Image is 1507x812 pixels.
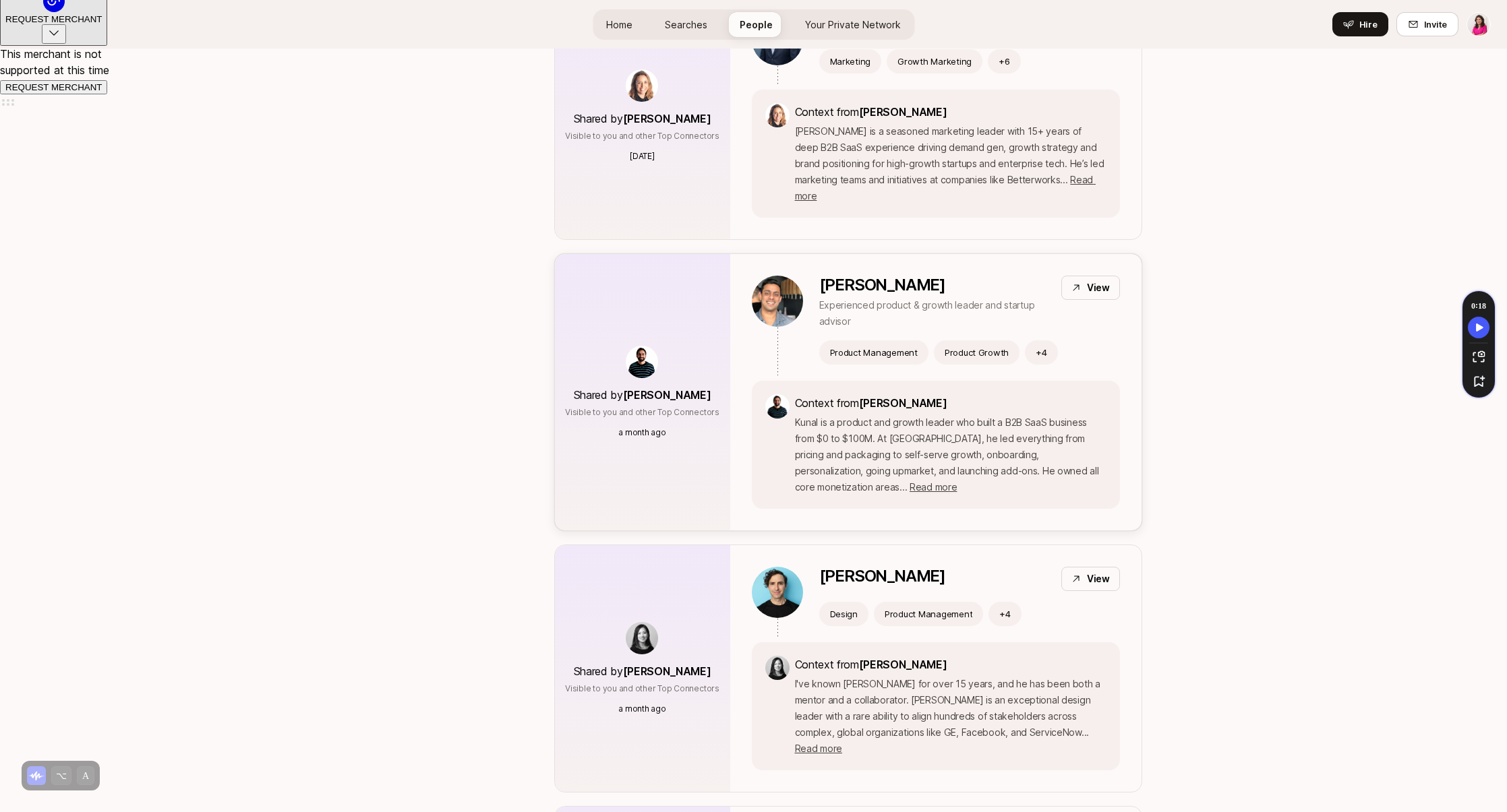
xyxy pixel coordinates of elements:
span: [PERSON_NAME] [623,388,711,402]
img: ACg8ocIkDTL3-aTJPCC6zF-UTLIXBF4K0l6XE8Bv4u6zd-KODelM=s160-c [626,346,658,378]
p: Context from [795,656,1106,673]
img: 1cf5e339_9344_4c28_b1fe_dc3ceac21bee.jpg [752,276,803,327]
span: Read more [910,481,957,493]
p: Visible to you and other Top Connectors [565,406,719,418]
button: +4 [1025,340,1058,365]
p: [PERSON_NAME] is a seasoned marketing leader with 15+ years of deep B2B SaaS experience driving d... [795,123,1106,204]
button: +4 [988,602,1022,626]
span: [PERSON_NAME] [859,658,947,671]
p: Product Management [830,346,918,359]
p: [PERSON_NAME] [819,567,945,586]
p: I've known [PERSON_NAME] for over 15 years, and he has been both a mentor and a collaborator. [PE... [795,676,1106,757]
p: Context from [795,394,1106,412]
img: a6da1878_b95e_422e_bba6_ac01d30c5b5f.jpg [626,622,658,654]
p: a month ago [618,427,666,439]
a: Shared by[PERSON_NAME]Visible to you and other Top Connectorsa month ago[PERSON_NAME]ViewDesignPr... [554,544,1142,792]
p: [DATE] [630,150,655,162]
p: Experienced product & growth leader and startup advisor [819,297,1051,330]
p: Visible to you and other Top Connectors [565,683,719,695]
p: Shared by [574,386,711,404]
img: a6da1878_b95e_422e_bba6_ac01d30c5b5f.jpg [765,656,790,680]
img: 5b4e8e9c_3b7b_4d72_a69f_7f4659b27c66.jpg [765,103,790,127]
span: Read more [795,743,842,754]
p: Visible to you and other Top Connectors [565,130,719,142]
p: Design [830,607,858,621]
span: [PERSON_NAME] [623,664,711,678]
p: Shared by [574,110,711,127]
a: Shared by[PERSON_NAME]Visible to you and other Top Connectorsa month ago[PERSON_NAME]Experienced ... [554,253,1142,531]
span: [PERSON_NAME] [623,112,711,125]
p: View [1087,571,1110,587]
span: [PERSON_NAME] [859,396,947,410]
p: Product Management [885,607,972,621]
p: a month ago [618,703,666,715]
p: [PERSON_NAME] [819,276,1051,294]
img: 96d2a0e4_1874_4b12_b72d_b7b3d0246393.jpg [752,567,803,618]
p: View [1087,280,1110,296]
img: ACg8ocIkDTL3-aTJPCC6zF-UTLIXBF4K0l6XE8Bv4u6zd-KODelM=s160-c [765,394,790,418]
p: Shared by [574,662,711,680]
p: Kunal is a product and growth leader who built a B2B SaaS business from $0 to $100M. At [GEOGRAPH... [795,414,1106,495]
p: Product Growth [945,346,1009,359]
